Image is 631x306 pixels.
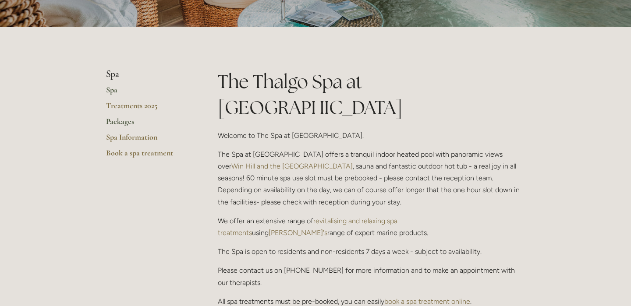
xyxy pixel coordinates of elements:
a: Packages [106,116,190,132]
a: Win Hill and the [GEOGRAPHIC_DATA] [231,162,353,170]
p: Welcome to The Spa at [GEOGRAPHIC_DATA]. [218,130,525,141]
a: Spa Information [106,132,190,148]
p: Please contact us on [PHONE_NUMBER] for more information and to make an appointment with our ther... [218,264,525,288]
a: [PERSON_NAME]'s [269,229,327,237]
p: We offer an extensive range of using range of expert marine products. [218,215,525,239]
a: book a spa treatment online [384,297,470,306]
a: Spa [106,85,190,101]
p: The Spa at [GEOGRAPHIC_DATA] offers a tranquil indoor heated pool with panoramic views over , sau... [218,148,525,208]
h1: The Thalgo Spa at [GEOGRAPHIC_DATA] [218,69,525,120]
a: Book a spa treatment [106,148,190,164]
a: Treatments 2025 [106,101,190,116]
li: Spa [106,69,190,80]
p: The Spa is open to residents and non-residents 7 days a week - subject to availability. [218,246,525,257]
